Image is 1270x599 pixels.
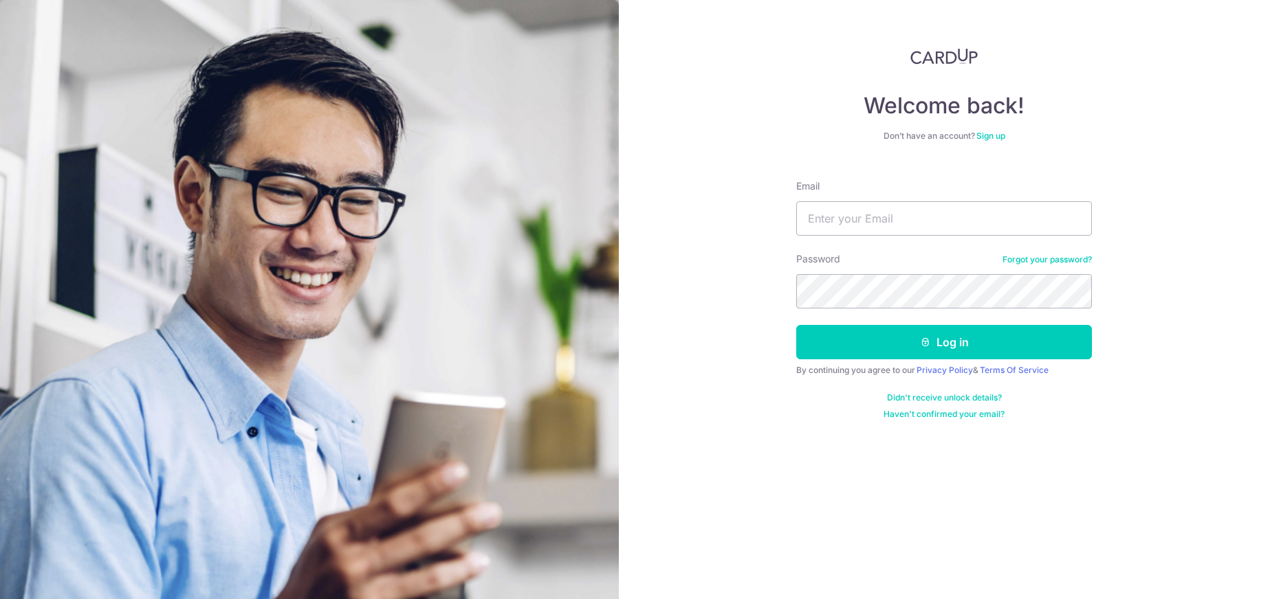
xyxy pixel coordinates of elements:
[976,131,1005,141] a: Sign up
[910,48,978,65] img: CardUp Logo
[917,365,973,375] a: Privacy Policy
[796,131,1092,142] div: Don’t have an account?
[887,392,1002,403] a: Didn't receive unlock details?
[796,179,820,193] label: Email
[796,201,1092,236] input: Enter your Email
[980,365,1049,375] a: Terms Of Service
[796,325,1092,359] button: Log in
[796,252,840,266] label: Password
[884,409,1005,420] a: Haven't confirmed your email?
[796,365,1092,376] div: By continuing you agree to our &
[796,92,1092,120] h4: Welcome back!
[1003,254,1092,265] a: Forgot your password?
